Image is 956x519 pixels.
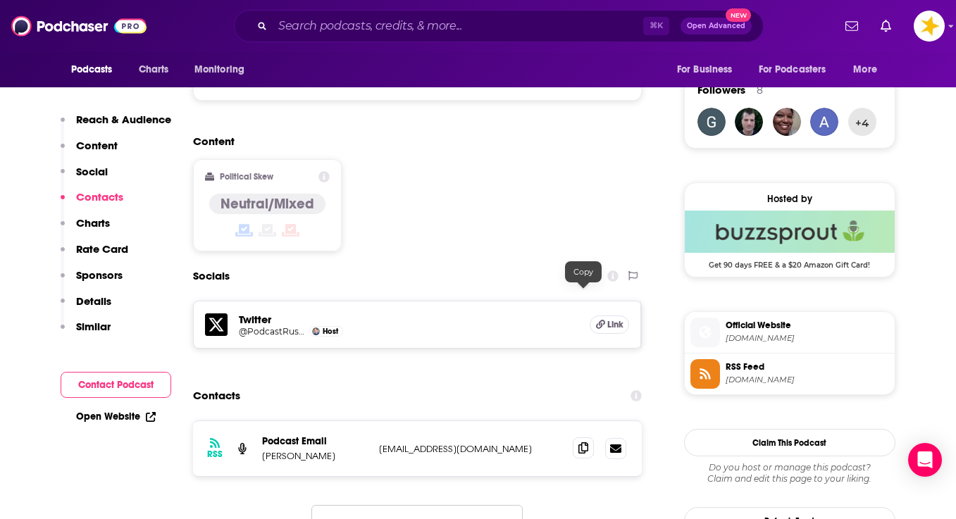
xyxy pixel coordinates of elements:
button: open menu [750,56,847,83]
span: Followers [697,83,745,96]
span: Get 90 days FREE & a $20 Amazon Gift Card! [685,253,895,270]
p: Podcast Email [262,435,368,447]
img: Buzzsprout Deal: Get 90 days FREE & a $20 Amazon Gift Card! [685,211,895,253]
span: For Business [677,60,733,80]
p: Similar [76,320,111,333]
h5: Twitter [239,313,579,326]
button: Details [61,294,111,320]
p: Social [76,165,108,178]
span: Podcasts [71,60,113,80]
p: Sponsors [76,268,123,282]
div: Claim and edit this page to your liking. [684,462,895,484]
input: Search podcasts, credits, & more... [273,15,643,37]
img: giljanscalpello [697,108,726,136]
img: Mark Schauss [312,327,320,335]
a: Open Website [76,411,156,423]
p: Content [76,139,118,152]
span: Open Advanced [687,23,745,30]
p: [PERSON_NAME] [262,450,368,462]
span: Official Website [726,319,889,332]
button: Reach & Audience [61,113,171,139]
button: Sponsors [61,268,123,294]
span: Host [323,327,338,336]
img: AllyPitts [735,108,763,136]
a: Show notifications dropdown [840,14,864,38]
p: Contacts [76,190,123,204]
div: Copy [565,261,602,282]
a: Show notifications dropdown [875,14,897,38]
button: Contact Podcast [61,372,171,398]
button: open menu [185,56,263,83]
button: Charts [61,216,110,242]
a: Charts [130,56,178,83]
h3: RSS [207,449,223,460]
img: alexlevycpa [810,108,838,136]
button: Open AdvancedNew [681,18,752,35]
span: Monitoring [194,60,244,80]
span: RSS Feed [726,361,889,373]
button: Contacts [61,190,123,216]
a: RSS Feed[DOMAIN_NAME] [690,359,889,389]
div: 8 [757,84,763,96]
span: russianrulers.podhoster.com [726,333,889,344]
span: Logged in as Spreaker_Prime [914,11,945,42]
img: Podchaser - Follow, Share and Rate Podcasts [11,13,147,39]
p: Details [76,294,111,308]
h2: Content [193,135,631,148]
div: Hosted by [685,193,895,205]
span: Link [607,319,623,330]
button: open menu [843,56,895,83]
a: Link [590,315,629,334]
img: thefirstdark [773,108,801,136]
button: Content [61,139,118,165]
span: Charts [139,60,169,80]
span: ⌘ K [643,17,669,35]
button: +4 [848,108,876,136]
p: Reach & Audience [76,113,171,126]
a: Official Website[DOMAIN_NAME] [690,318,889,347]
a: @PodcastRussia [239,326,306,337]
span: russianrulers.podhoster.com [726,375,889,385]
p: Charts [76,216,110,230]
div: Open Intercom Messenger [908,443,942,477]
p: [EMAIL_ADDRESS][DOMAIN_NAME] [379,443,562,455]
h2: Political Skew [220,172,273,182]
button: open menu [61,56,131,83]
div: Search podcasts, credits, & more... [234,10,764,42]
button: Rate Card [61,242,128,268]
button: Similar [61,320,111,346]
h4: Neutral/Mixed [221,195,314,213]
button: Social [61,165,108,191]
p: Rate Card [76,242,128,256]
button: Show profile menu [914,11,945,42]
span: More [853,60,877,80]
img: User Profile [914,11,945,42]
span: For Podcasters [759,60,826,80]
button: Claim This Podcast [684,429,895,456]
a: Buzzsprout Deal: Get 90 days FREE & a $20 Amazon Gift Card! [685,211,895,268]
button: open menu [667,56,750,83]
span: New [726,8,751,22]
span: Do you host or manage this podcast? [684,462,895,473]
h2: Socials [193,263,230,289]
h2: Contacts [193,382,240,409]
